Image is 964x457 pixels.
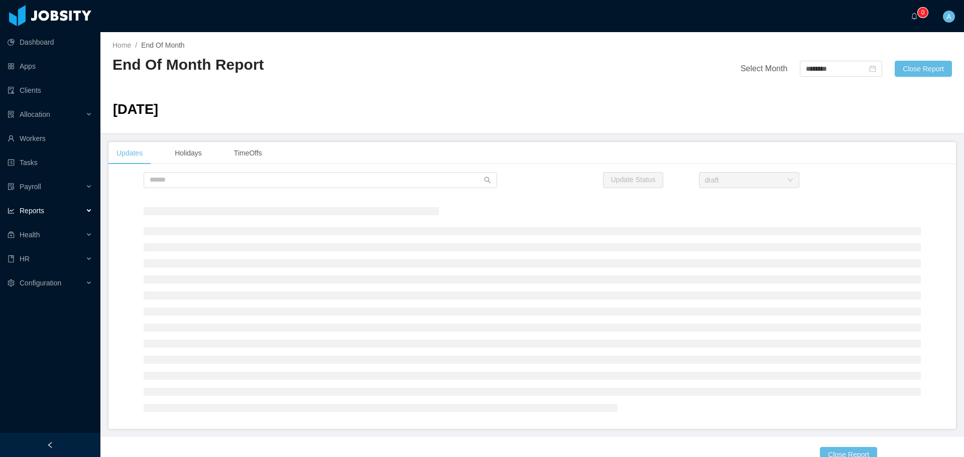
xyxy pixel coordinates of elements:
a: icon: pie-chartDashboard [8,32,92,52]
span: Health [20,231,40,239]
span: Reports [20,207,44,215]
span: Payroll [20,183,41,191]
i: icon: file-protect [8,183,15,190]
span: A [946,11,951,23]
div: draft [705,173,719,188]
span: Configuration [20,279,61,287]
div: TimeOffs [226,142,270,165]
a: Home [112,41,131,49]
a: icon: profileTasks [8,153,92,173]
span: HR [20,255,30,263]
div: Updates [108,142,151,165]
i: icon: solution [8,111,15,118]
i: icon: search [484,177,491,184]
button: Update Status [603,172,664,188]
i: icon: book [8,255,15,262]
sup: 0 [918,8,928,18]
div: Holidays [167,142,210,165]
i: icon: calendar [869,65,876,72]
a: icon: appstoreApps [8,56,92,76]
i: icon: line-chart [8,207,15,214]
span: [DATE] [113,101,158,117]
button: Close Report [895,61,952,77]
h2: End Of Month Report [112,55,532,75]
a: icon: auditClients [8,80,92,100]
i: icon: bell [911,13,918,20]
a: icon: userWorkers [8,128,92,148]
i: icon: down [787,177,793,184]
span: Allocation [20,110,50,118]
span: / [135,41,137,49]
i: icon: medicine-box [8,231,15,238]
i: icon: setting [8,279,15,286]
span: Select Month [741,64,787,73]
span: End Of Month [141,41,184,49]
